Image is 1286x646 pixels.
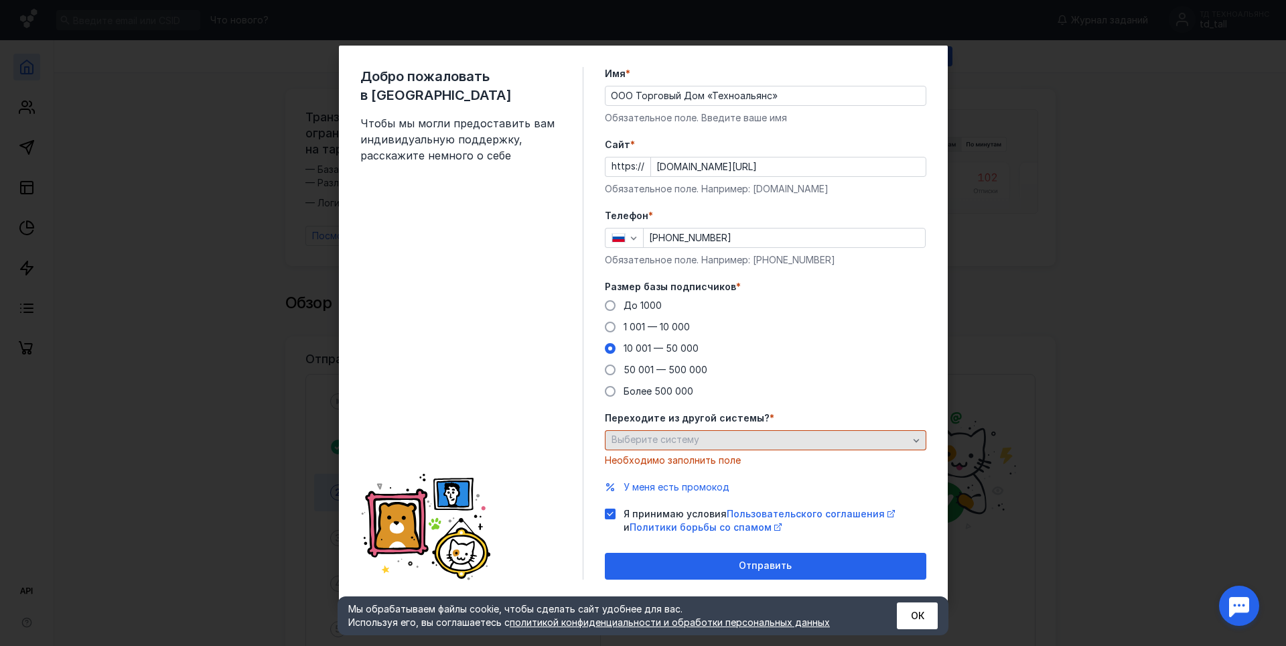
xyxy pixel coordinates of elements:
[897,602,938,629] button: ОК
[624,342,699,354] span: 10 001 — 50 000
[605,111,926,125] div: Обязательное поле. Введите ваше имя
[605,553,926,580] button: Отправить
[605,67,626,80] span: Имя
[605,454,926,467] div: Необходимо заполнить поле
[624,481,729,493] span: У меня есть промокод
[605,253,926,267] div: Обязательное поле. Например: [PHONE_NUMBER]
[624,385,693,397] span: Более 500 000
[624,364,707,375] span: 50 001 — 500 000
[605,209,648,222] span: Телефон
[630,521,772,533] span: Политики борьбы со спамом
[605,138,630,151] span: Cайт
[605,430,926,450] button: Выберите систему
[360,67,561,105] span: Добро пожаловать в [GEOGRAPHIC_DATA]
[624,480,729,494] button: У меня есть промокод
[624,321,690,332] span: 1 001 — 10 000
[727,508,885,519] span: Пользовательского соглашения
[348,602,864,629] div: Мы обрабатываем файлы cookie, чтобы сделать сайт удобнее для вас. Используя его, вы соглашаетесь c
[739,560,792,572] span: Отправить
[727,508,895,519] a: Пользовательского соглашения
[605,182,926,196] div: Обязательное поле. Например: [DOMAIN_NAME]
[630,521,782,533] a: Политики борьбы со спамом
[612,434,699,445] span: Выберите систему
[624,507,926,534] span: Я принимаю условия и
[605,280,736,294] span: Размер базы подписчиков
[624,300,662,311] span: До 1000
[605,411,770,425] span: Переходите из другой системы?
[510,617,830,628] a: политикой конфиденциальности и обработки персональных данных
[360,115,561,164] span: Чтобы мы могли предоставить вам индивидуальную поддержку, расскажите немного о себе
